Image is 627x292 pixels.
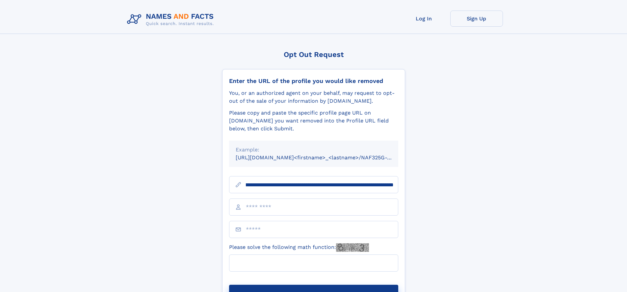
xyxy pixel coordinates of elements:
[450,11,503,27] a: Sign Up
[124,11,219,28] img: Logo Names and Facts
[236,154,411,161] small: [URL][DOMAIN_NAME]<firstname>_<lastname>/NAF325G-xxxxxxxx
[236,146,392,154] div: Example:
[222,50,405,59] div: Opt Out Request
[229,77,398,85] div: Enter the URL of the profile you would like removed
[229,89,398,105] div: You, or an authorized agent on your behalf, may request to opt-out of the sale of your informatio...
[398,11,450,27] a: Log In
[229,243,369,252] label: Please solve the following math function:
[229,109,398,133] div: Please copy and paste the specific profile page URL on [DOMAIN_NAME] you want removed into the Pr...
